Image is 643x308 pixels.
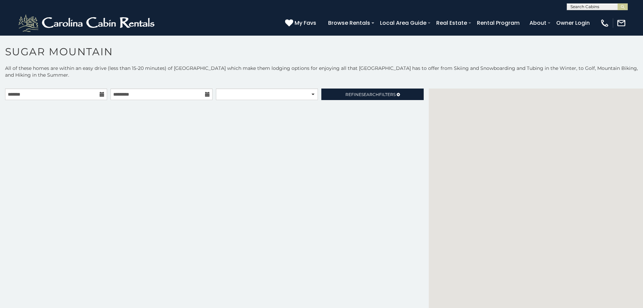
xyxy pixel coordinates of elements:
[325,17,374,29] a: Browse Rentals
[600,18,609,28] img: phone-regular-white.png
[553,17,593,29] a: Owner Login
[345,92,396,97] span: Refine Filters
[17,13,158,33] img: White-1-2.png
[617,18,626,28] img: mail-regular-white.png
[285,19,318,27] a: My Favs
[433,17,470,29] a: Real Estate
[526,17,550,29] a: About
[295,19,316,27] span: My Favs
[474,17,523,29] a: Rental Program
[377,17,430,29] a: Local Area Guide
[321,89,423,100] a: RefineSearchFilters
[361,92,379,97] span: Search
